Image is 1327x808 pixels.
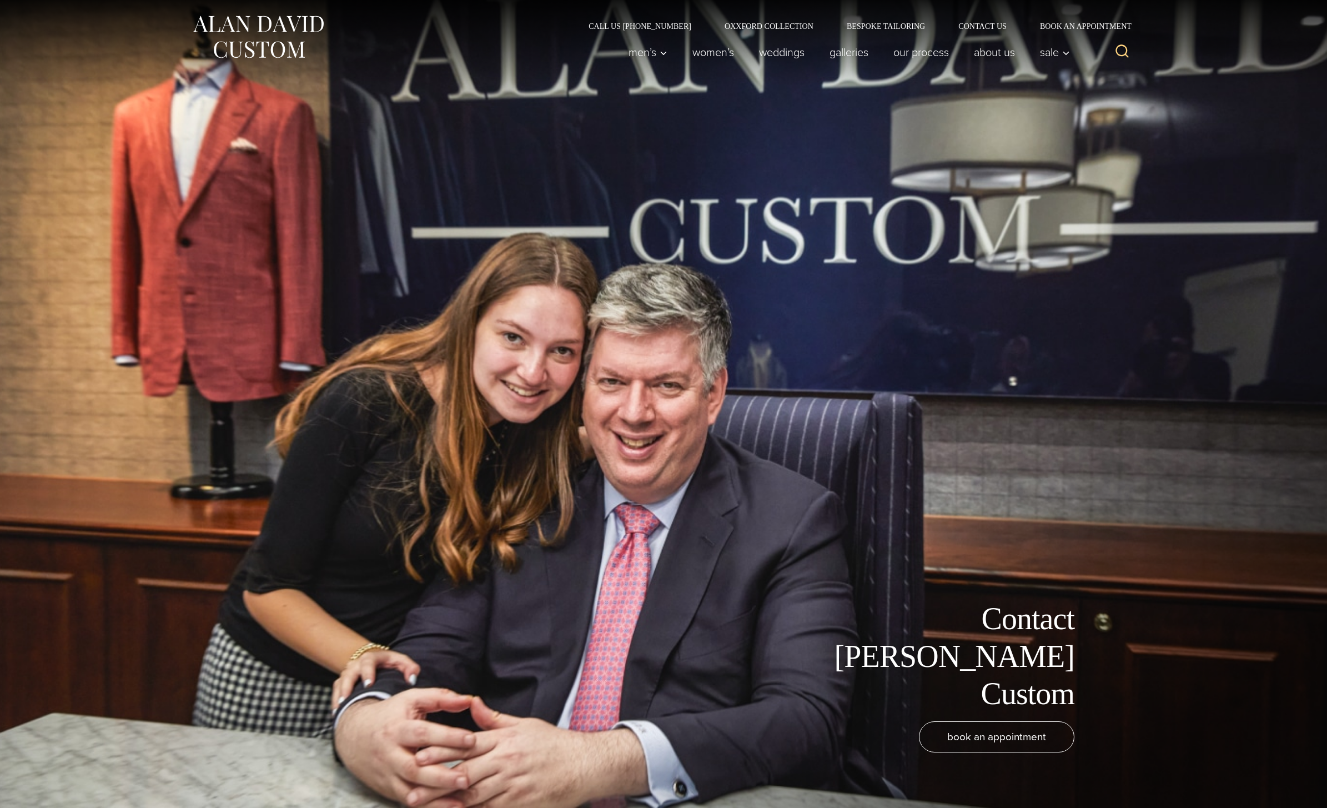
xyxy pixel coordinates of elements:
span: book an appointment [947,729,1046,745]
a: Bespoke Tailoring [830,22,942,30]
button: View Search Form [1109,39,1135,66]
a: Women’s [680,41,747,63]
nav: Secondary Navigation [572,22,1135,30]
a: Oxxford Collection [708,22,830,30]
a: weddings [747,41,817,63]
span: Men’s [629,47,667,58]
nav: Primary Navigation [616,41,1076,63]
img: Alan David Custom [192,12,325,62]
a: Book an Appointment [1023,22,1135,30]
a: book an appointment [919,721,1074,752]
a: Galleries [817,41,881,63]
a: Call Us [PHONE_NUMBER] [572,22,708,30]
a: Our Process [881,41,962,63]
span: Sale [1040,47,1070,58]
a: About Us [962,41,1028,63]
h1: Contact [PERSON_NAME] Custom [825,600,1074,712]
a: Contact Us [942,22,1023,30]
